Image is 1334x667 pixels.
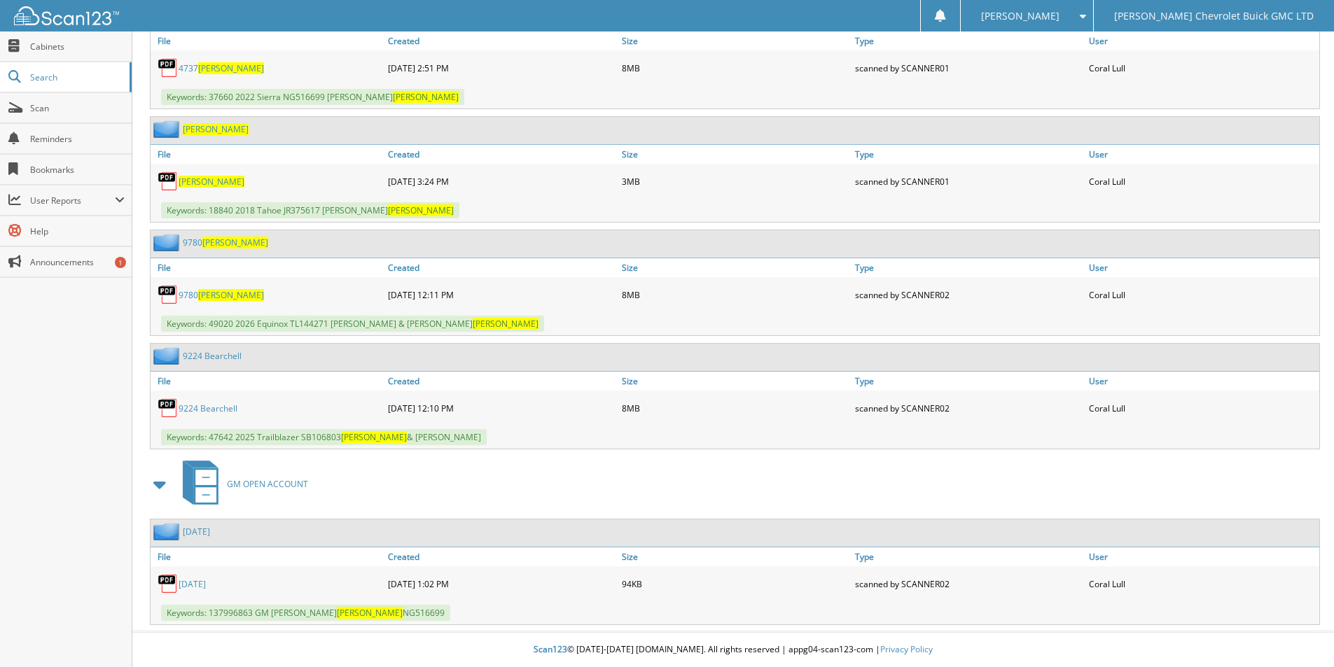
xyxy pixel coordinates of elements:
[30,41,125,52] span: Cabinets
[158,398,179,419] img: PDF.png
[158,573,179,594] img: PDF.png
[14,6,119,25] img: scan123-logo-white.svg
[384,258,618,277] a: Created
[1085,54,1319,82] div: Coral Lull
[1085,258,1319,277] a: User
[1085,570,1319,598] div: Coral Lull
[132,633,1334,667] div: © [DATE]-[DATE] [DOMAIN_NAME]. All rights reserved | appg04-scan123-com |
[161,316,544,332] span: Keywords: 49020 2026 Equinox TL144271 [PERSON_NAME] & [PERSON_NAME]
[618,394,852,422] div: 8MB
[161,202,459,218] span: Keywords: 18840 2018 Tahoe JR375617 [PERSON_NAME]
[198,62,264,74] span: [PERSON_NAME]
[161,429,487,445] span: Keywords: 47642 2025 Trailblazer SB106803 & [PERSON_NAME]
[153,347,183,365] img: folder2.png
[158,57,179,78] img: PDF.png
[151,145,384,164] a: File
[115,257,126,268] div: 1
[179,402,237,414] a: 9224 Bearchell
[384,570,618,598] div: [DATE] 1:02 PM
[1085,547,1319,566] a: User
[183,350,242,362] a: 9224 Bearchell
[384,394,618,422] div: [DATE] 12:10 PM
[852,372,1085,391] a: Type
[618,570,852,598] div: 94KB
[1085,145,1319,164] a: User
[153,234,183,251] img: folder2.png
[151,258,384,277] a: File
[30,102,125,114] span: Scan
[341,431,407,443] span: [PERSON_NAME]
[151,547,384,566] a: File
[852,54,1085,82] div: scanned by SCANNER01
[852,570,1085,598] div: scanned by SCANNER02
[183,526,210,538] a: [DATE]
[179,176,244,188] a: [PERSON_NAME]
[30,133,125,145] span: Reminders
[384,145,618,164] a: Created
[30,164,125,176] span: Bookmarks
[151,372,384,391] a: File
[618,547,852,566] a: Size
[1114,12,1314,20] span: [PERSON_NAME] Chevrolet Buick GMC LTD
[852,167,1085,195] div: scanned by SCANNER01
[179,578,206,590] a: [DATE]
[151,31,384,50] a: File
[852,258,1085,277] a: Type
[161,605,450,621] span: Keywords: 137996863 GM [PERSON_NAME] NG516699
[618,54,852,82] div: 8MB
[618,281,852,309] div: 8MB
[1085,31,1319,50] a: User
[852,394,1085,422] div: scanned by SCANNER02
[153,120,183,138] img: folder2.png
[198,289,264,301] span: [PERSON_NAME]
[179,62,264,74] a: 4737[PERSON_NAME]
[473,318,539,330] span: [PERSON_NAME]
[384,372,618,391] a: Created
[202,237,268,248] span: [PERSON_NAME]
[1085,281,1319,309] div: Coral Lull
[158,284,179,305] img: PDF.png
[30,225,125,237] span: Help
[618,167,852,195] div: 3MB
[852,145,1085,164] a: Type
[161,89,464,105] span: Keywords: 37660 2022 Sierra NG516699 [PERSON_NAME]
[618,31,852,50] a: Size
[618,258,852,277] a: Size
[158,171,179,192] img: PDF.png
[384,281,618,309] div: [DATE] 12:11 PM
[183,123,249,135] a: [PERSON_NAME]
[388,204,454,216] span: [PERSON_NAME]
[174,456,308,512] a: GM OPEN ACCOUNT
[179,289,264,301] a: 9780[PERSON_NAME]
[880,643,933,655] a: Privacy Policy
[183,237,268,248] a: 9780[PERSON_NAME]
[852,31,1085,50] a: Type
[1085,394,1319,422] div: Coral Lull
[618,372,852,391] a: Size
[384,547,618,566] a: Created
[227,478,308,490] span: GM OPEN ACCOUNT
[852,281,1085,309] div: scanned by SCANNER02
[618,145,852,164] a: Size
[1264,600,1334,667] iframe: Chat Widget
[981,12,1059,20] span: [PERSON_NAME]
[1085,167,1319,195] div: Coral Lull
[1085,372,1319,391] a: User
[852,547,1085,566] a: Type
[384,167,618,195] div: [DATE] 3:24 PM
[384,31,618,50] a: Created
[30,256,125,268] span: Announcements
[30,195,115,206] span: User Reports
[337,607,403,619] span: [PERSON_NAME]
[384,54,618,82] div: [DATE] 2:51 PM
[153,523,183,540] img: folder2.png
[393,91,459,103] span: [PERSON_NAME]
[30,71,123,83] span: Search
[534,643,567,655] span: Scan123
